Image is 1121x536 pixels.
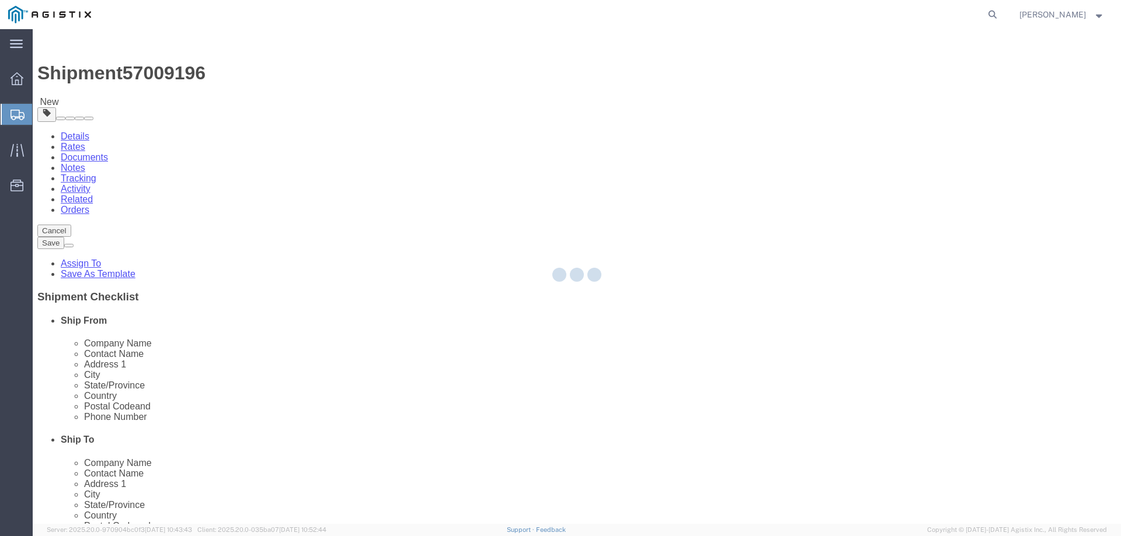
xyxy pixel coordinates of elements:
[1019,8,1105,22] button: [PERSON_NAME]
[927,525,1107,535] span: Copyright © [DATE]-[DATE] Agistix Inc., All Rights Reserved
[507,526,536,533] a: Support
[8,6,91,23] img: logo
[1019,8,1086,21] span: Renae Pinkney
[536,526,566,533] a: Feedback
[279,526,326,533] span: [DATE] 10:52:44
[197,526,326,533] span: Client: 2025.20.0-035ba07
[145,526,192,533] span: [DATE] 10:43:43
[47,526,192,533] span: Server: 2025.20.0-970904bc0f3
